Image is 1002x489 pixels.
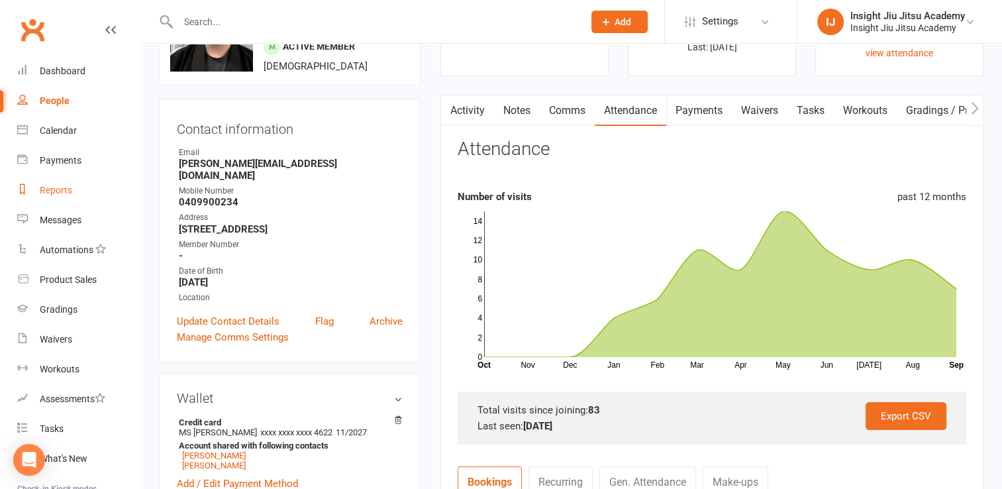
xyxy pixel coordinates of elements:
[260,427,332,437] span: xxxx xxxx xxxx 4622
[17,235,140,265] a: Automations
[40,185,72,195] div: Reports
[40,364,79,374] div: Workouts
[17,354,140,384] a: Workouts
[17,176,140,205] a: Reports
[817,9,844,35] div: IJ
[179,441,396,451] strong: Account shared with following contacts
[17,86,140,116] a: People
[179,196,403,208] strong: 0409900234
[40,304,77,315] div: Gradings
[732,95,787,126] a: Waivers
[850,22,965,34] div: Insight Jiu Jitsu Academy
[40,334,72,345] div: Waivers
[179,223,403,235] strong: [STREET_ADDRESS]
[40,423,64,434] div: Tasks
[177,117,403,136] h3: Contact information
[17,265,140,295] a: Product Sales
[17,295,140,325] a: Gradings
[866,48,933,58] a: view attendance
[40,215,81,225] div: Messages
[182,451,246,461] a: [PERSON_NAME]
[16,13,49,46] a: Clubworx
[615,17,631,27] span: Add
[179,276,403,288] strong: [DATE]
[40,95,70,106] div: People
[40,66,85,76] div: Dashboard
[174,13,574,31] input: Search...
[666,95,732,126] a: Payments
[595,95,666,126] a: Attendance
[477,402,946,418] div: Total visits since joining:
[591,11,648,33] button: Add
[458,191,532,203] strong: Number of visits
[523,420,552,432] strong: [DATE]
[283,41,355,52] span: Active member
[850,10,965,22] div: Insight Jiu Jitsu Academy
[177,329,289,345] a: Manage Comms Settings
[17,56,140,86] a: Dashboard
[441,95,494,126] a: Activity
[182,461,246,470] a: [PERSON_NAME]
[17,116,140,146] a: Calendar
[494,95,540,126] a: Notes
[897,189,966,205] div: past 12 months
[702,7,738,36] span: Settings
[477,418,946,434] div: Last seen:
[336,427,367,437] span: 11/2027
[370,313,403,329] a: Archive
[17,384,140,414] a: Assessments
[179,265,403,278] div: Date of Birth
[177,391,403,406] h3: Wallet
[834,95,897,126] a: Workouts
[179,146,403,159] div: Email
[17,444,140,474] a: What's New
[179,158,403,182] strong: [PERSON_NAME][EMAIL_ADDRESS][DOMAIN_NAME]
[264,60,368,72] span: [DEMOGRAPHIC_DATA]
[179,211,403,224] div: Address
[177,313,279,329] a: Update Contact Details
[179,292,403,304] div: Location
[17,205,140,235] a: Messages
[179,417,396,427] strong: Credit card
[177,415,403,472] li: MS [PERSON_NAME]
[179,250,403,262] strong: -
[787,95,834,126] a: Tasks
[40,244,93,255] div: Automations
[315,313,334,329] a: Flag
[40,394,105,404] div: Assessments
[40,125,77,136] div: Calendar
[17,146,140,176] a: Payments
[40,453,87,464] div: What's New
[540,95,595,126] a: Comms
[40,155,81,166] div: Payments
[866,402,946,430] a: Export CSV
[17,325,140,354] a: Waivers
[588,404,600,416] strong: 83
[40,274,97,285] div: Product Sales
[179,185,403,197] div: Mobile Number
[17,414,140,444] a: Tasks
[458,139,550,160] h3: Attendance
[13,444,45,476] div: Open Intercom Messenger
[179,239,403,251] div: Member Number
